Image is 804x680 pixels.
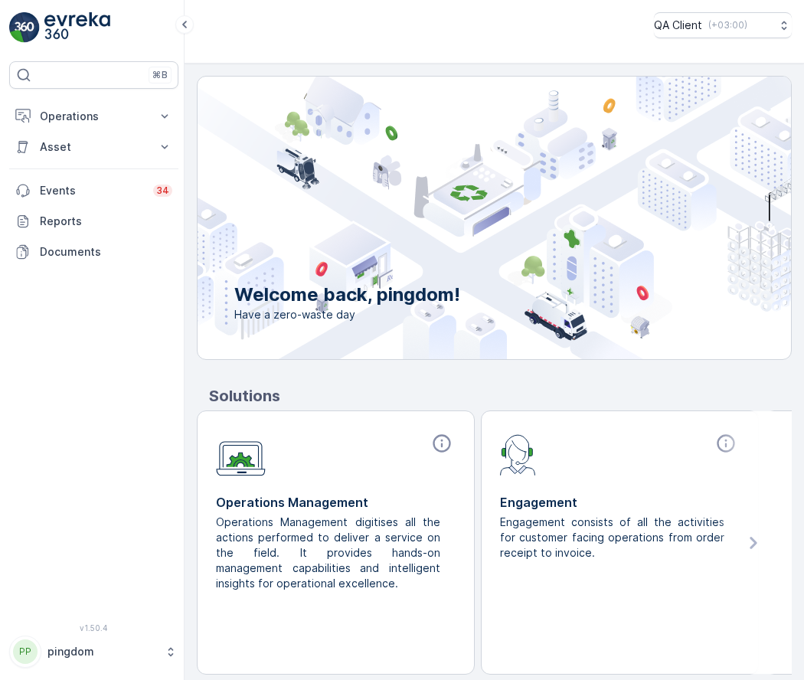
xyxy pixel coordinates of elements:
p: ( +03:00 ) [708,19,747,31]
p: Operations Management [216,493,456,512]
p: Operations Management digitises all the actions performed to deliver a service on the field. It p... [216,515,443,591]
img: module-icon [500,433,536,476]
img: logo [9,12,40,43]
img: module-icon [216,433,266,476]
button: QA Client(+03:00) [654,12,792,38]
p: Documents [40,244,172,260]
p: Reports [40,214,172,229]
p: Asset [40,139,148,155]
button: PPpingdom [9,636,178,668]
img: city illustration [129,77,791,359]
p: Engagement consists of all the activities for customer facing operations from order receipt to in... [500,515,727,561]
p: Solutions [209,384,792,407]
a: Documents [9,237,178,267]
p: pingdom [47,644,157,659]
button: Asset [9,132,178,162]
p: Engagement [500,493,740,512]
p: 34 [156,185,169,197]
a: Reports [9,206,178,237]
p: QA Client [654,18,702,33]
div: PP [13,639,38,664]
p: Welcome back, pingdom! [234,283,460,307]
p: Operations [40,109,148,124]
span: v 1.50.4 [9,623,178,633]
button: Operations [9,101,178,132]
p: ⌘B [152,69,168,81]
a: Events34 [9,175,178,206]
p: Events [40,183,144,198]
span: Have a zero-waste day [234,307,460,322]
img: logo_light-DOdMpM7g.png [44,12,110,43]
